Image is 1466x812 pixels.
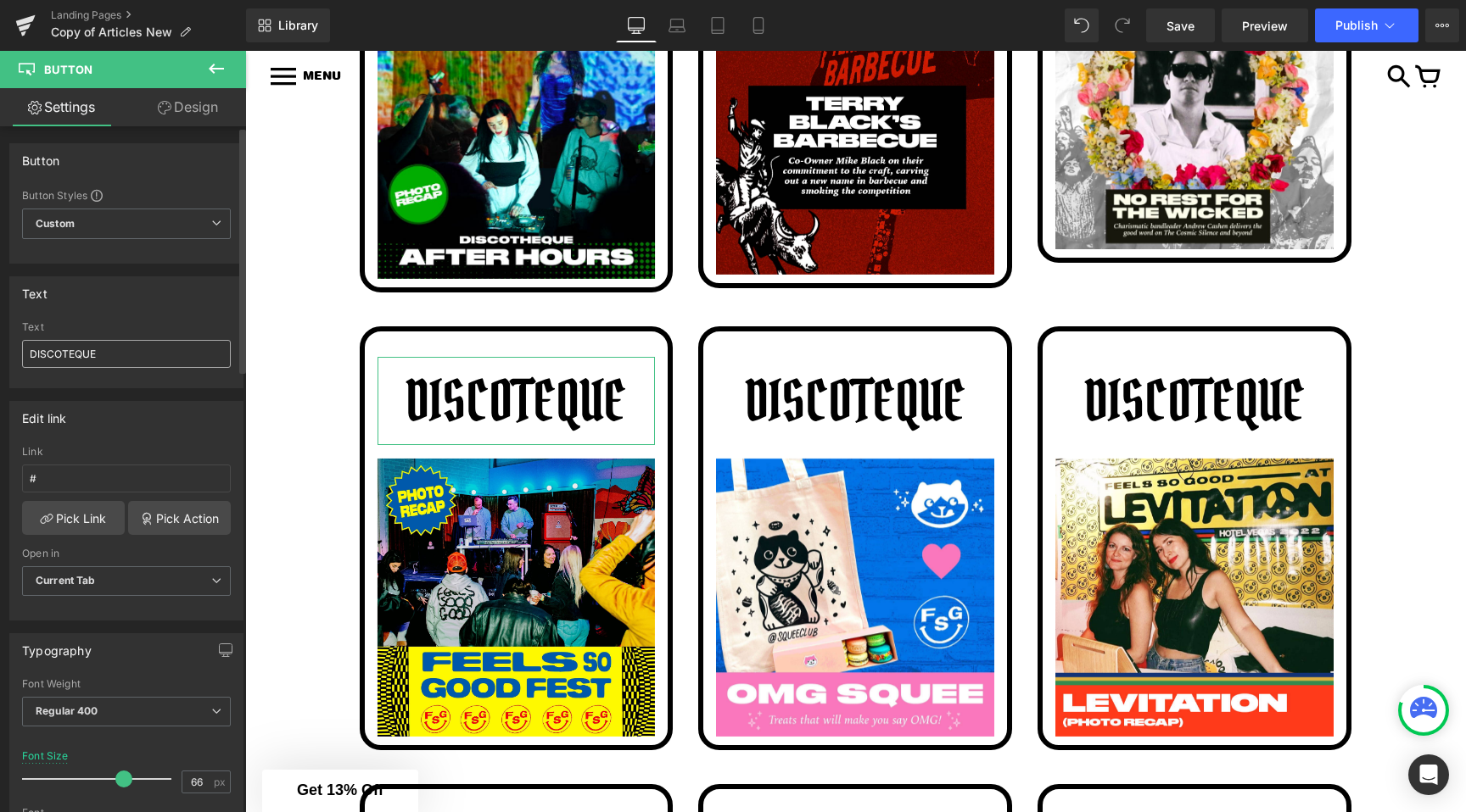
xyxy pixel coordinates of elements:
a: Landing Pages [51,8,246,22]
a: DISCOTEQUE [152,306,389,394]
a: DISCOTEQUE [491,306,729,394]
a: Pick Action [128,501,231,535]
a: Tablet [697,8,738,42]
div: Typography [22,634,92,658]
a: Preview [1222,8,1308,42]
a: DISCOTEQUE [831,306,1068,394]
div: Font Size [22,750,69,762]
div: Link [22,446,231,458]
div: Text [22,321,231,333]
div: Button [22,144,59,168]
input: https://your-shop.myshopify.com [22,464,231,492]
a: Design [126,88,249,126]
span: px [214,776,228,787]
b: Custom [36,217,75,231]
div: Font Weight [22,678,231,690]
span: DISCOTEQUE [160,314,381,386]
span: Copy of Articles New [51,25,172,39]
a: Laptop [657,8,697,42]
span: DISCOTEQUE [500,314,720,386]
span: Button [44,63,92,76]
a: New Library [246,8,330,42]
a: Pick Link [22,501,125,535]
button: Publish [1315,8,1418,42]
b: Regular 400 [36,704,98,717]
span: Preview [1242,17,1288,35]
div: Open in [22,548,231,559]
button: Redo [1105,8,1139,42]
span: DISCOTEQUE [839,314,1060,386]
div: Text [22,277,48,301]
a: Mobile [738,8,779,42]
a: Desktop [616,8,657,42]
div: Button Styles [22,188,231,202]
span: Publish [1335,19,1378,32]
b: Current Tab [36,574,96,587]
div: Open Intercom Messenger [1408,754,1449,795]
span: Library [278,18,318,33]
button: Undo [1065,8,1099,42]
span: Save [1167,17,1195,35]
div: Edit link [22,402,67,425]
button: More [1425,8,1459,42]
